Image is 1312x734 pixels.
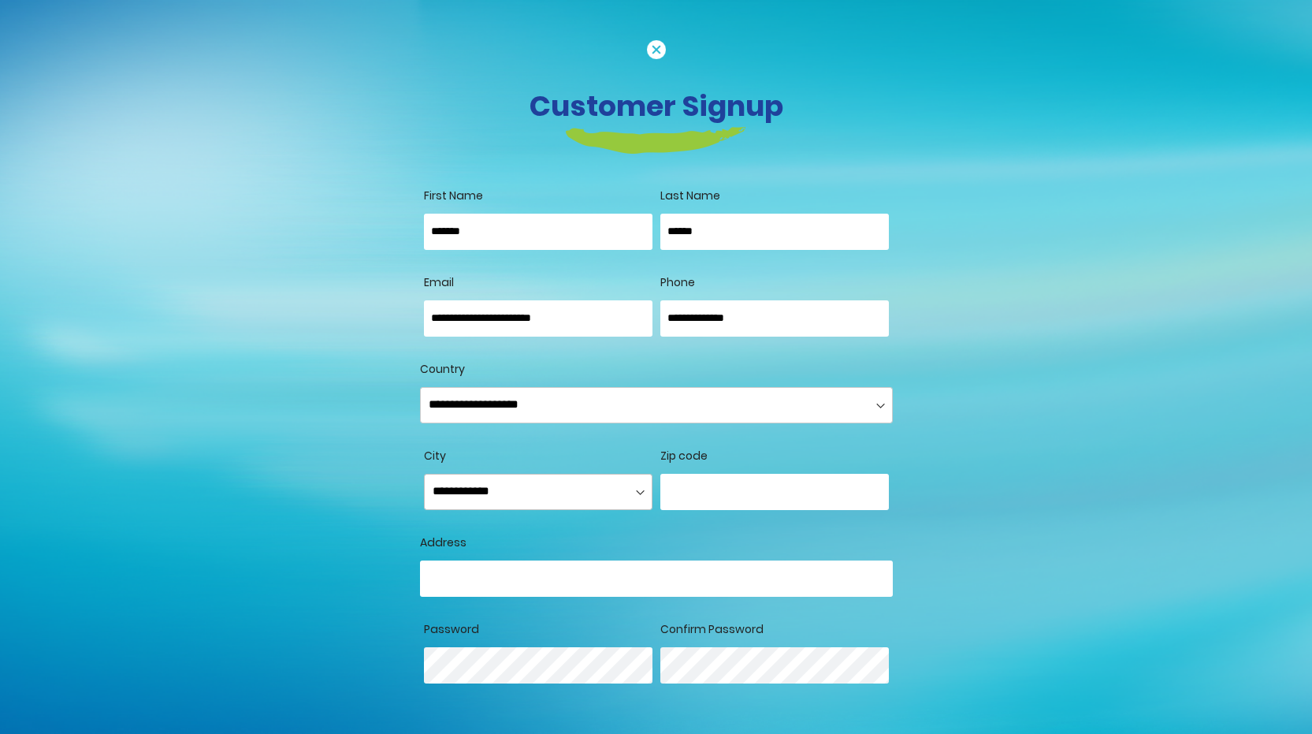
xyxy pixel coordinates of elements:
span: Last Name [660,188,720,203]
span: First Name [424,188,483,203]
span: Phone [660,274,695,290]
h3: Customer Signup [219,89,1094,123]
span: Address [420,535,466,550]
span: Country [420,361,465,377]
img: cancel [647,40,666,59]
img: login-heading-border.png [566,127,746,154]
span: Email [424,274,454,290]
span: Zip code [660,448,708,464]
span: Confirm Password [660,621,764,637]
span: Password [424,621,479,637]
span: City [424,448,446,464]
